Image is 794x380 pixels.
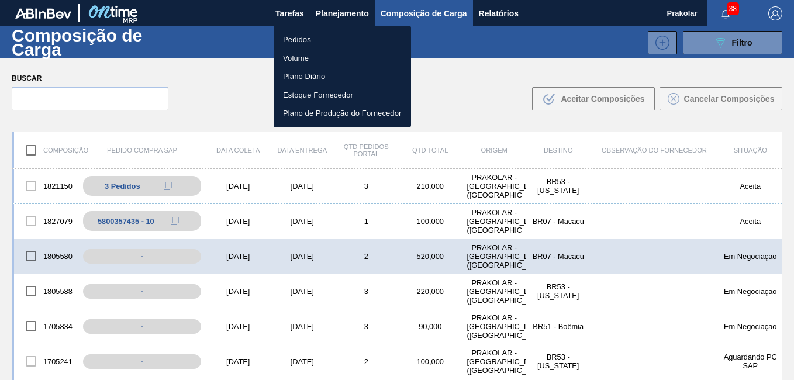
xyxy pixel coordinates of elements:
[274,67,411,86] a: Plano Diário
[274,30,411,49] a: Pedidos
[274,86,411,105] a: Estoque Fornecedor
[274,49,411,68] a: Volume
[274,104,411,123] a: Plano de Produção do Fornecedor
